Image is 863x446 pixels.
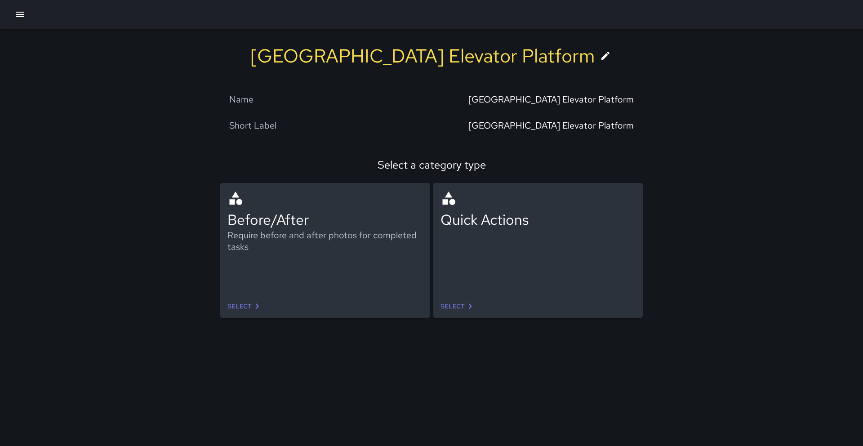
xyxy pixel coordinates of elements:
[440,210,636,229] div: Quick Actions
[250,43,595,68] div: [GEOGRAPHIC_DATA] Elevator Platform
[18,158,845,172] div: Select a category type
[468,120,634,131] div: [GEOGRAPHIC_DATA] Elevator Platform
[229,120,276,131] div: Short Label
[437,298,479,315] a: Select
[229,94,254,105] div: Name
[468,94,634,105] div: [GEOGRAPHIC_DATA] Elevator Platform
[224,298,266,315] a: Select
[227,229,423,253] div: Require before and after photos for completed tasks
[227,210,423,229] div: Before/After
